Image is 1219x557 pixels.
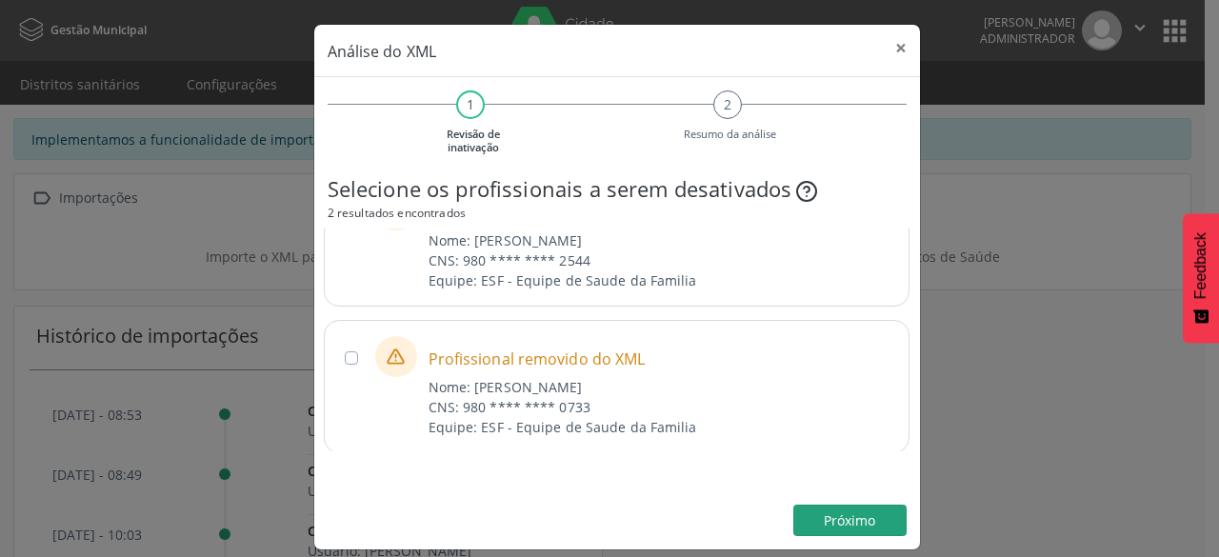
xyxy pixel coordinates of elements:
span: Análise do XML [328,41,436,62]
button: Feedback - Mostrar pesquisa [1183,213,1219,343]
div: Equipe: ESF - Equipe de Saude da Familia [429,417,893,437]
span: Profissional removido do XML [429,348,893,370]
div: 2 resultados encontrados [328,205,907,222]
span: Próximo [824,511,875,529]
button: Próximo [793,505,907,537]
span: Feedback [1192,232,1209,299]
div: Nome: [PERSON_NAME] [429,377,893,397]
small: Revisão de inativação [447,127,500,154]
span: 1 [467,94,474,114]
div: Nome: [PERSON_NAME] [429,230,893,250]
button: Close [882,25,920,71]
div: Selecione os profissionais a serem desativados [328,173,907,205]
small: Resumo da análise [684,127,776,141]
div: Equipe: ESF - Equipe de Saude da Familia [429,270,893,290]
span: 2 [724,94,731,114]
